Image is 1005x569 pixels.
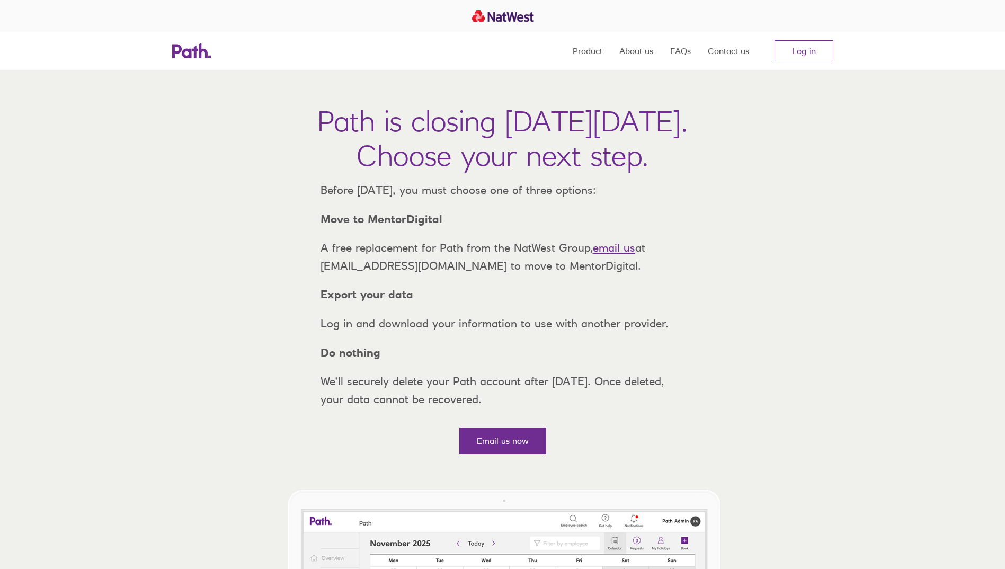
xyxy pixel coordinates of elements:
strong: Do nothing [321,346,380,359]
a: Product [573,32,602,70]
strong: Export your data [321,288,413,301]
a: Email us now [459,428,546,454]
a: About us [619,32,653,70]
a: Contact us [708,32,749,70]
a: FAQs [670,32,691,70]
p: Log in and download your information to use with another provider. [312,315,693,333]
a: Log in [775,40,833,61]
p: Before [DATE], you must choose one of three options: [312,181,693,199]
p: A free replacement for Path from the NatWest Group, at [EMAIL_ADDRESS][DOMAIN_NAME] to move to Me... [312,239,693,274]
p: We’ll securely delete your Path account after [DATE]. Once deleted, your data cannot be recovered. [312,372,693,408]
strong: Move to MentorDigital [321,212,442,226]
a: email us [593,241,635,254]
h1: Path is closing [DATE][DATE]. Choose your next step. [317,104,688,173]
